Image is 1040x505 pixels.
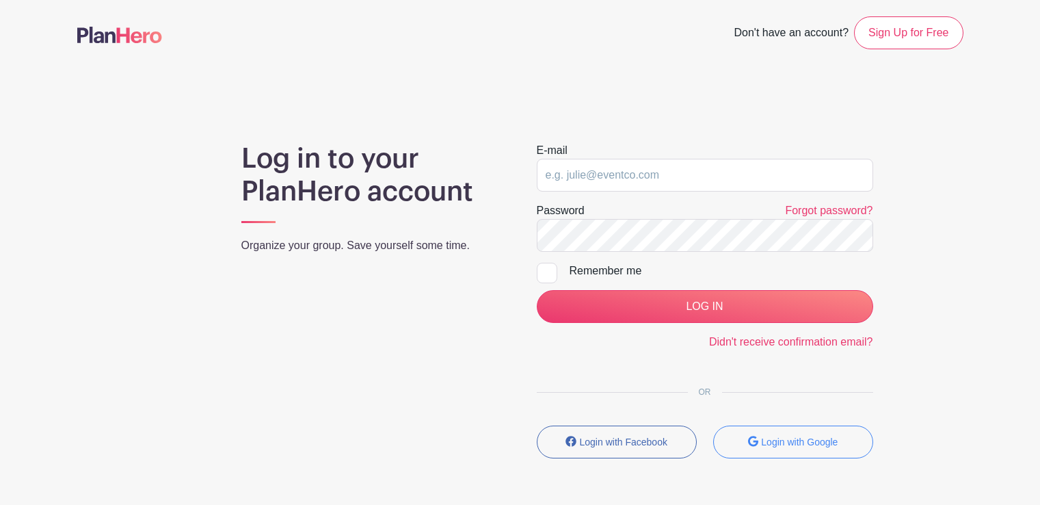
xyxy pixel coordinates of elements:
button: Login with Google [713,426,873,458]
img: logo-507f7623f17ff9eddc593b1ce0a138ce2505c220e1c5a4e2b4648c50719b7d32.svg [77,27,162,43]
a: Forgot password? [785,205,872,216]
a: Sign Up for Free [854,16,963,49]
p: Organize your group. Save yourself some time. [241,237,504,254]
input: e.g. julie@eventco.com [537,159,873,192]
input: LOG IN [537,290,873,323]
label: E-mail [537,142,568,159]
span: OR [688,387,722,397]
div: Remember me [570,263,873,279]
h1: Log in to your PlanHero account [241,142,504,208]
small: Login with Facebook [580,437,667,448]
label: Password [537,203,585,219]
small: Login with Google [761,437,838,448]
span: Don't have an account? [734,19,849,49]
a: Didn't receive confirmation email? [709,336,873,348]
button: Login with Facebook [537,426,697,458]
